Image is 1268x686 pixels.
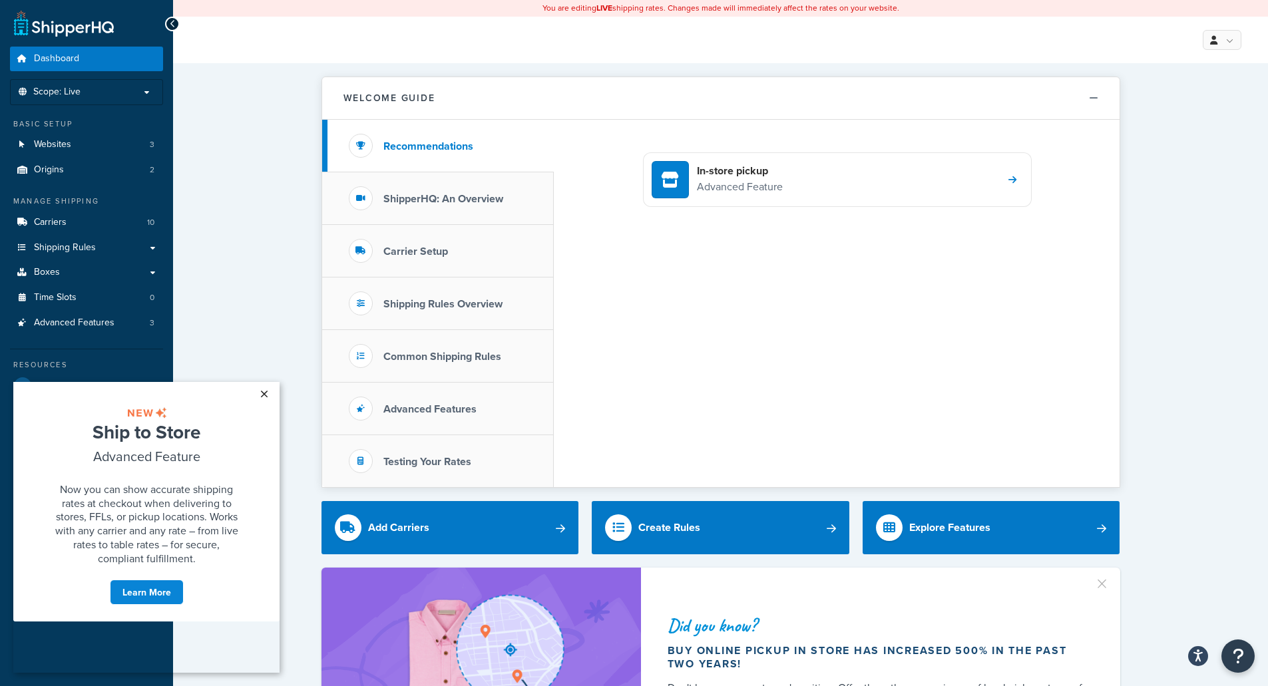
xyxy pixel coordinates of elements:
[10,311,163,335] a: Advanced Features3
[10,132,163,157] a: Websites3
[343,93,435,103] h2: Welcome Guide
[668,616,1088,635] div: Did you know?
[909,518,990,537] div: Explore Features
[10,374,163,398] a: Test Your Rates
[10,158,163,182] li: Origins
[147,217,154,228] span: 10
[34,267,60,278] span: Boxes
[368,518,429,537] div: Add Carriers
[10,399,163,423] a: Marketplace
[10,210,163,235] a: Carriers10
[638,518,700,537] div: Create Rules
[10,47,163,71] a: Dashboard
[37,381,101,392] span: Test Your Rates
[383,351,501,363] h3: Common Shipping Rules
[10,118,163,130] div: Basic Setup
[10,260,163,285] a: Boxes
[697,164,783,178] h4: In-store pickup
[79,37,187,63] span: Ship to Store
[668,644,1088,671] div: Buy online pickup in store has increased 500% in the past two years!
[383,456,471,468] h3: Testing Your Rates
[97,198,170,223] a: Learn More
[34,139,71,150] span: Websites
[10,423,163,447] a: Analytics
[10,311,163,335] li: Advanced Features
[383,298,503,310] h3: Shipping Rules Overview
[150,139,154,150] span: 3
[10,196,163,207] div: Manage Shipping
[33,86,81,98] span: Scope: Live
[592,501,849,554] a: Create Rules
[10,210,163,235] li: Carriers
[34,217,67,228] span: Carriers
[697,178,783,196] p: Advanced Feature
[10,285,163,310] a: Time Slots0
[34,242,96,254] span: Shipping Rules
[42,100,225,184] span: Now you can show accurate shipping rates at checkout when delivering to stores, FFLs, or pickup l...
[10,236,163,260] a: Shipping Rules
[150,164,154,176] span: 2
[34,53,79,65] span: Dashboard
[10,285,163,310] li: Time Slots
[150,317,154,329] span: 3
[34,317,114,329] span: Advanced Features
[383,193,503,205] h3: ShipperHQ: An Overview
[10,158,163,182] a: Origins2
[80,65,187,84] span: Advanced Feature
[10,132,163,157] li: Websites
[322,77,1120,120] button: Welcome Guide
[321,501,579,554] a: Add Carriers
[150,292,154,303] span: 0
[10,359,163,371] div: Resources
[863,501,1120,554] a: Explore Features
[34,292,77,303] span: Time Slots
[596,2,612,14] b: LIVE
[383,403,477,415] h3: Advanced Features
[383,140,473,152] h3: Recommendations
[383,246,448,257] h3: Carrier Setup
[10,448,163,472] a: Help Docs
[34,164,64,176] span: Origins
[1221,639,1255,673] button: Open Resource Center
